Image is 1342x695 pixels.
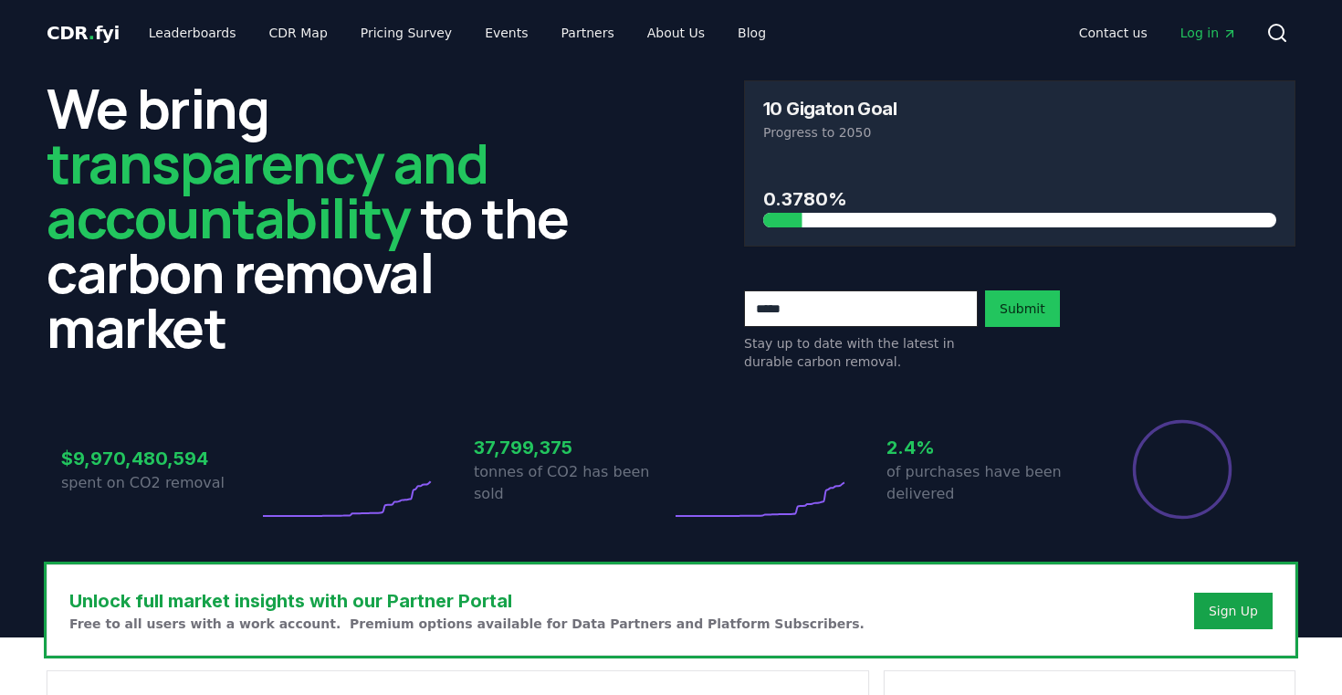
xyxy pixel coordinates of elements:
[1180,24,1237,42] span: Log in
[1064,16,1162,49] a: Contact us
[985,290,1060,327] button: Submit
[763,100,896,118] h3: 10 Gigaton Goal
[763,123,1276,142] p: Progress to 2050
[47,125,488,255] span: transparency and accountability
[1209,602,1258,620] a: Sign Up
[470,16,542,49] a: Events
[346,16,467,49] a: Pricing Survey
[89,22,95,44] span: .
[633,16,719,49] a: About Us
[61,472,258,494] p: spent on CO2 removal
[547,16,629,49] a: Partners
[723,16,781,49] a: Blog
[47,20,120,46] a: CDR.fyi
[744,334,978,371] p: Stay up to date with the latest in durable carbon removal.
[47,22,120,44] span: CDR fyi
[1194,593,1273,629] button: Sign Up
[61,445,258,472] h3: $9,970,480,594
[69,587,865,615] h3: Unlock full market insights with our Partner Portal
[134,16,251,49] a: Leaderboards
[134,16,781,49] nav: Main
[1166,16,1252,49] a: Log in
[763,185,1276,213] h3: 0.3780%
[69,615,865,633] p: Free to all users with a work account. Premium options available for Data Partners and Platform S...
[1131,418,1233,521] div: Percentage of sales delivered
[474,461,671,505] p: tonnes of CO2 has been sold
[886,434,1084,461] h3: 2.4%
[886,461,1084,505] p: of purchases have been delivered
[1064,16,1252,49] nav: Main
[474,434,671,461] h3: 37,799,375
[255,16,342,49] a: CDR Map
[47,80,598,354] h2: We bring to the carbon removal market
